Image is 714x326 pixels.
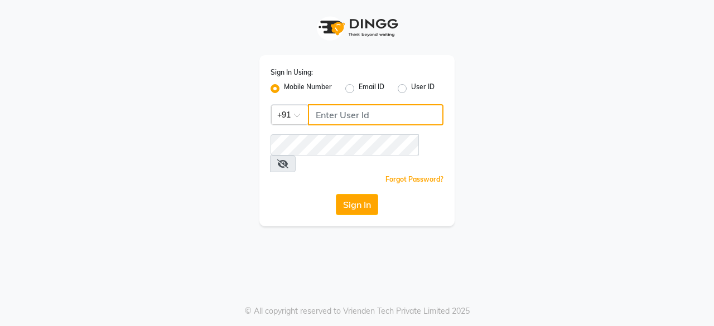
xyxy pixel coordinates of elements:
input: Username [271,134,419,155]
label: Sign In Using: [271,67,313,77]
input: Username [308,104,443,125]
label: Email ID [359,82,384,95]
button: Sign In [336,194,378,215]
img: logo1.svg [312,11,402,44]
label: Mobile Number [284,82,332,95]
a: Forgot Password? [385,175,443,183]
label: User ID [411,82,435,95]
